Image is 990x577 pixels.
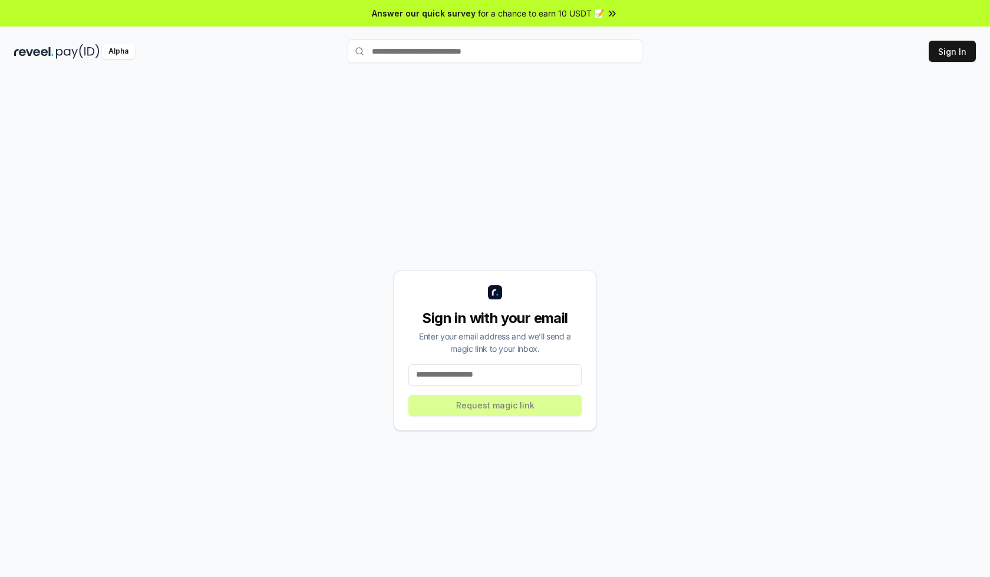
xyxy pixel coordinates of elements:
[929,41,976,62] button: Sign In
[102,44,135,59] div: Alpha
[408,309,582,328] div: Sign in with your email
[56,44,100,59] img: pay_id
[488,285,502,299] img: logo_small
[372,7,476,19] span: Answer our quick survey
[408,330,582,355] div: Enter your email address and we’ll send a magic link to your inbox.
[478,7,604,19] span: for a chance to earn 10 USDT 📝
[14,44,54,59] img: reveel_dark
